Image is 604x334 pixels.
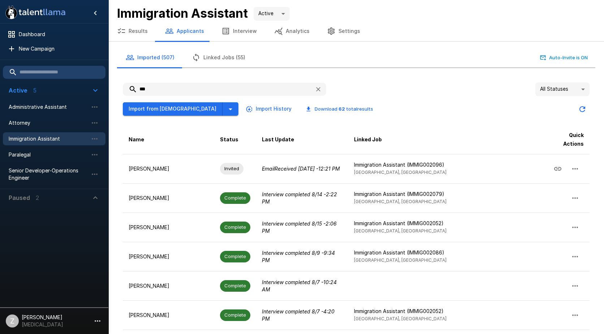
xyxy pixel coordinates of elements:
p: Immigration Assistant (IMMIG002096) [354,161,537,168]
i: Interview completed 8/14 - 2:22 PM [262,191,337,205]
span: Copy Interview Link [549,165,566,171]
button: Interview [213,21,266,41]
p: [PERSON_NAME] [129,253,208,260]
i: Interview completed 8/7 - 4:20 PM [262,308,335,322]
span: Complete [220,312,250,318]
b: 62 [338,106,345,112]
i: Interview completed 8/7 - 10:24 AM [262,279,337,292]
i: Email Received [DATE] - 12:21 PM [262,166,340,172]
span: [GEOGRAPHIC_DATA], [GEOGRAPHIC_DATA] [354,170,446,175]
p: Immigration Assistant (IMMIG002079) [354,190,537,198]
span: Complete [220,253,250,260]
span: [GEOGRAPHIC_DATA], [GEOGRAPHIC_DATA] [354,228,446,234]
i: Interview completed 8/15 - 2:06 PM [262,220,337,234]
p: Immigration Assistant (IMMIG002052) [354,308,537,315]
button: Analytics [266,21,318,41]
button: Import History [244,102,294,116]
button: Imported (507) [117,47,183,68]
p: [PERSON_NAME] [129,312,208,319]
span: [GEOGRAPHIC_DATA], [GEOGRAPHIC_DATA] [354,199,446,204]
th: Quick Actions [543,125,590,154]
button: Results [108,21,156,41]
p: Immigration Assistant (IMMIG002086) [354,249,537,256]
th: Name [123,125,214,154]
button: Applicants [156,21,213,41]
p: [PERSON_NAME] [129,282,208,290]
span: Complete [220,282,250,289]
button: Updated Today - 11:40 AM [575,102,590,116]
th: Status [214,125,256,154]
p: [PERSON_NAME] [129,194,208,202]
button: Auto-Invite is ON [539,52,590,63]
b: Immigration Assistant [117,6,248,21]
p: Immigration Assistant (IMMIG002052) [354,220,537,227]
div: Active [254,7,290,21]
button: Linked Jobs (55) [183,47,254,68]
th: Linked Job [348,125,543,154]
th: Last Update [256,125,348,154]
span: Complete [220,224,250,231]
div: All Statuses [535,82,590,96]
button: Import from [DEMOGRAPHIC_DATA] [123,102,223,116]
span: [GEOGRAPHIC_DATA], [GEOGRAPHIC_DATA] [354,316,446,321]
i: Interview completed 8/9 - 9:34 PM [262,250,335,263]
button: Settings [318,21,369,41]
p: [PERSON_NAME] [129,224,208,231]
span: Invited [220,165,243,172]
button: Download 62 totalresults [300,103,379,115]
span: Complete [220,194,250,201]
p: [PERSON_NAME] [129,165,208,172]
span: [GEOGRAPHIC_DATA], [GEOGRAPHIC_DATA] [354,257,446,263]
